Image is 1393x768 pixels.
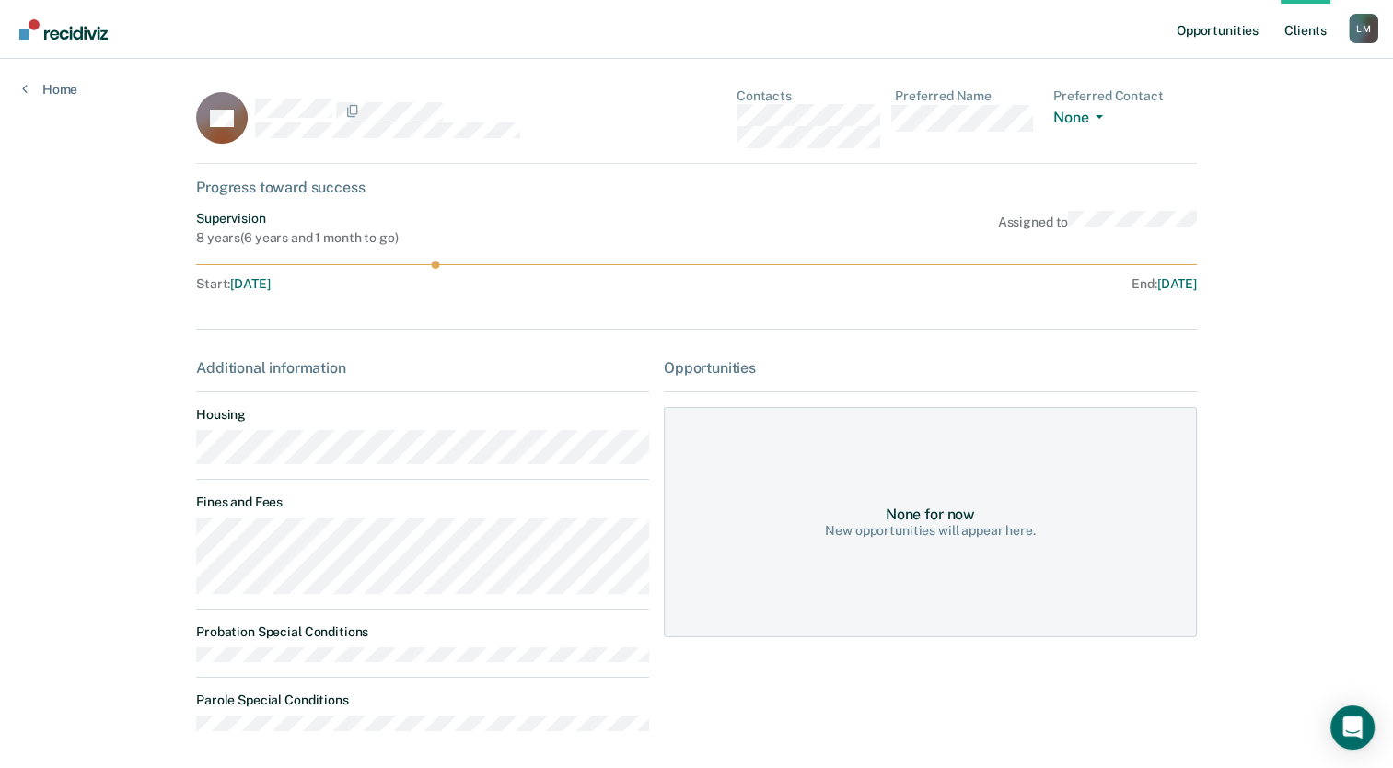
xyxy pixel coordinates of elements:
[737,88,880,104] dt: Contacts
[1053,88,1197,104] dt: Preferred Contact
[22,81,77,98] a: Home
[196,179,1197,196] div: Progress toward success
[196,276,697,292] div: Start :
[704,276,1197,292] div: End :
[886,506,975,523] div: None for now
[664,359,1197,377] div: Opportunities
[196,359,649,377] div: Additional information
[1349,14,1378,43] div: L M
[1349,14,1378,43] button: Profile dropdown button
[1330,705,1375,750] div: Open Intercom Messenger
[230,276,270,291] span: [DATE]
[998,211,1197,246] div: Assigned to
[196,624,649,640] dt: Probation Special Conditions
[196,407,649,423] dt: Housing
[196,495,649,510] dt: Fines and Fees
[196,211,398,227] div: Supervision
[196,230,398,246] div: 8 years ( 6 years and 1 month to go )
[895,88,1039,104] dt: Preferred Name
[1053,109,1110,130] button: None
[19,19,108,40] img: Recidiviz
[1157,276,1197,291] span: [DATE]
[196,692,649,708] dt: Parole Special Conditions
[825,523,1035,539] div: New opportunities will appear here.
